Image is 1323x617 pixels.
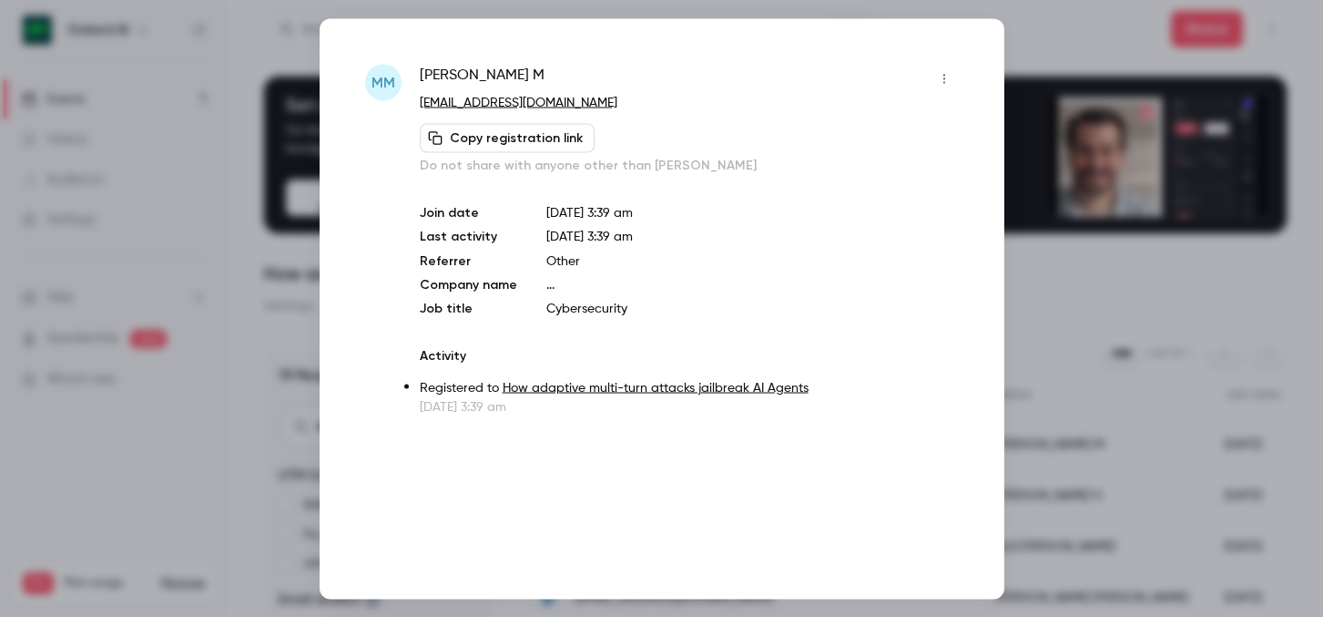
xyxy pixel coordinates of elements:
[546,203,959,221] p: [DATE] 3:39 am
[420,378,959,397] p: Registered to
[503,381,809,394] a: How adaptive multi-turn attacks jailbreak AI Agents
[546,299,959,317] p: Cybersecurity
[420,227,517,246] p: Last activity
[371,71,395,93] span: MM
[546,252,959,270] p: Other
[420,397,959,416] p: [DATE] 3:39 am
[420,275,517,293] p: Company name
[420,96,617,108] a: [EMAIL_ADDRESS][DOMAIN_NAME]
[546,230,633,242] span: [DATE] 3:39 am
[420,346,959,365] p: Activity
[420,156,959,174] p: Do not share with anyone other than [PERSON_NAME]
[420,203,517,221] p: Join date
[420,252,517,270] p: Referrer
[420,64,544,93] span: [PERSON_NAME] M
[420,123,595,152] button: Copy registration link
[420,299,517,317] p: Job title
[546,275,959,293] p: ...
